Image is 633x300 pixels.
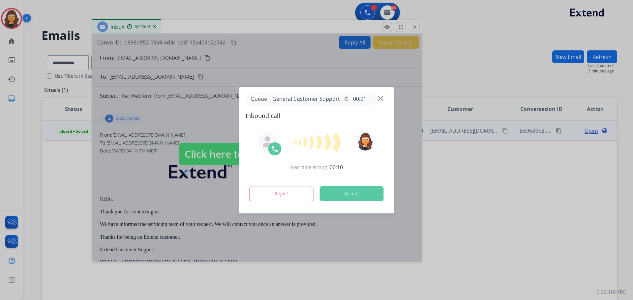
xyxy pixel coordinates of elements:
[250,186,314,201] button: Reject
[378,96,383,101] img: close-button
[356,132,375,150] img: avatar
[270,95,343,103] span: General Customer Support
[271,145,279,153] img: call-icon
[596,288,626,296] p: 0.20.1027RC
[290,164,328,171] span: Wait time at ring:
[248,95,270,103] p: Queue
[330,163,343,171] span: 00:10
[262,136,273,147] img: agent-avatar
[353,95,366,103] span: 00:01
[320,186,384,201] button: Accept
[344,96,349,101] mat-icon: timer
[246,111,388,120] span: Inbound call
